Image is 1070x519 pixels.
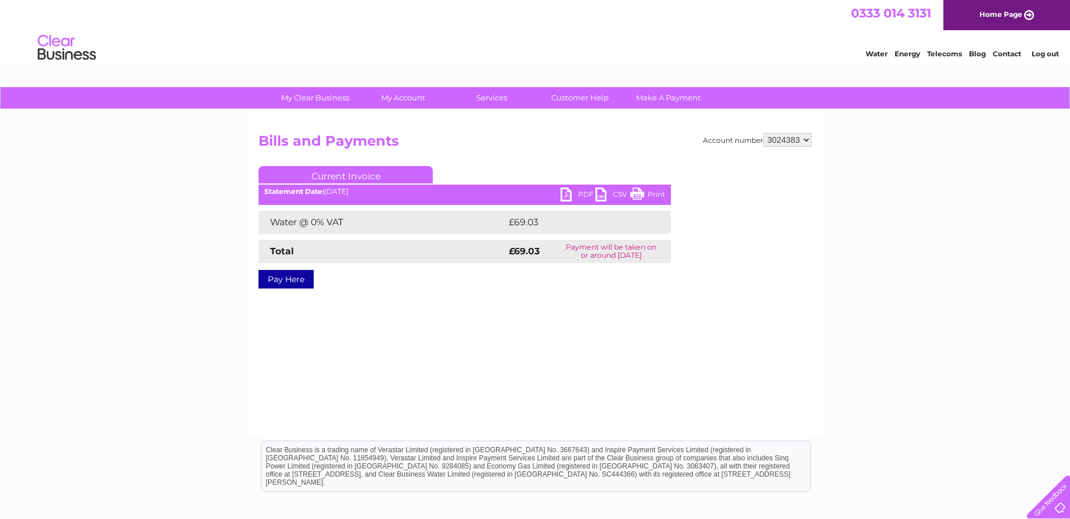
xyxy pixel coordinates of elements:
[895,49,920,58] a: Energy
[444,87,540,109] a: Services
[630,188,665,204] a: Print
[356,87,451,109] a: My Account
[509,246,540,257] strong: £69.03
[261,6,810,56] div: Clear Business is a trading name of Verastar Limited (registered in [GEOGRAPHIC_DATA] No. 3667643...
[506,211,648,234] td: £69.03
[620,87,716,109] a: Make A Payment
[969,49,986,58] a: Blog
[532,87,628,109] a: Customer Help
[258,270,314,289] a: Pay Here
[258,133,812,155] h2: Bills and Payments
[851,6,931,20] a: 0333 014 3131
[258,188,671,196] div: [DATE]
[1032,49,1059,58] a: Log out
[595,188,630,204] a: CSV
[258,211,506,234] td: Water @ 0% VAT
[270,246,294,257] strong: Total
[264,187,324,196] b: Statement Date:
[267,87,363,109] a: My Clear Business
[561,188,595,204] a: PDF
[927,49,962,58] a: Telecoms
[551,240,671,263] td: Payment will be taken on or around [DATE]
[37,30,96,66] img: logo.png
[866,49,888,58] a: Water
[703,133,812,147] div: Account number
[258,166,433,183] a: Current Invoice
[993,49,1021,58] a: Contact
